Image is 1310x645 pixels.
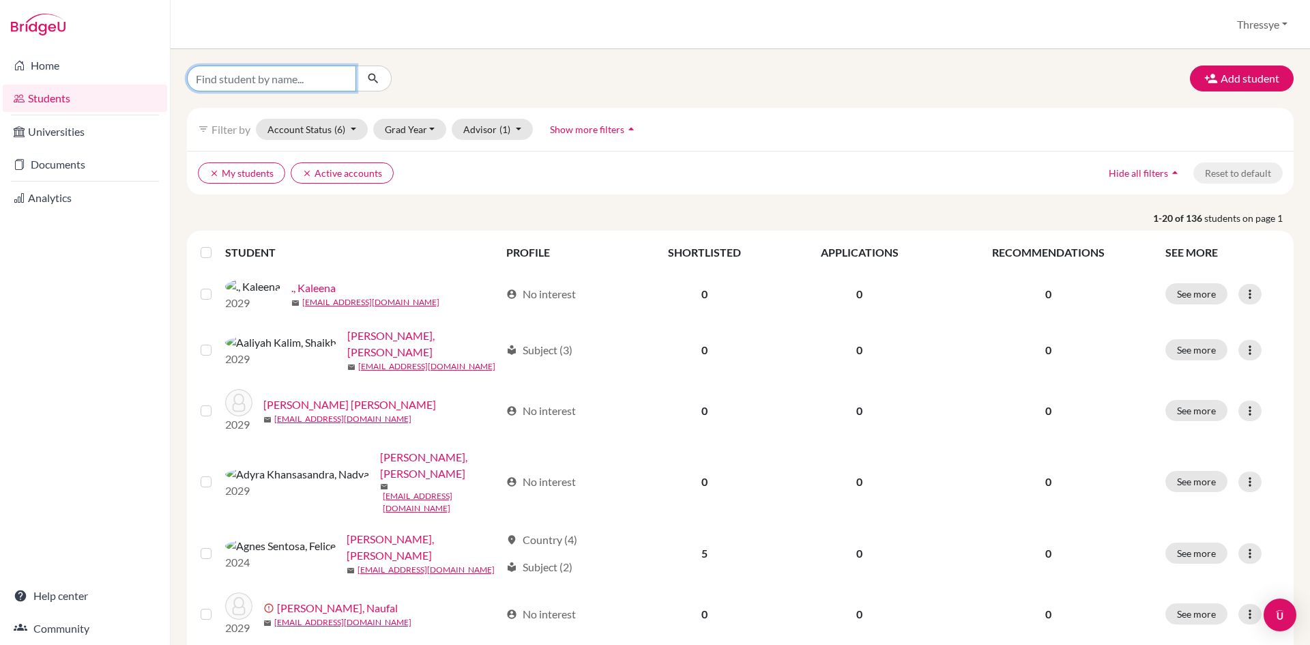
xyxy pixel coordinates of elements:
a: Community [3,615,167,642]
i: clear [302,169,312,178]
i: clear [209,169,219,178]
span: Filter by [212,123,250,136]
span: account_circle [506,476,517,487]
img: Aaliyah Kalim, Shaikh [225,334,336,351]
p: 0 [948,403,1149,419]
span: mail [347,363,355,371]
a: [PERSON_NAME], Naufal [277,600,398,616]
button: clearMy students [198,162,285,184]
div: Subject (2) [506,559,572,575]
button: See more [1165,283,1227,304]
img: Agnes Sentosa, Felice [225,538,336,554]
p: 2029 [225,295,280,311]
th: SHORTLISTED [629,236,780,269]
span: error_outline [263,603,277,614]
span: account_circle [506,405,517,416]
button: See more [1165,603,1227,625]
button: Thressye [1231,12,1294,38]
button: See more [1165,543,1227,564]
button: See more [1165,400,1227,421]
img: Bridge-U [11,14,65,35]
td: 0 [629,381,780,441]
p: 2029 [225,351,336,367]
td: 0 [780,319,939,381]
button: Reset to default [1193,162,1283,184]
button: Show more filtersarrow_drop_up [538,119,650,140]
td: 0 [629,269,780,319]
p: 2029 [225,483,369,499]
td: 0 [780,584,939,644]
th: APPLICATIONS [780,236,939,269]
span: mail [263,416,272,424]
p: 0 [948,474,1149,490]
span: (1) [499,124,510,135]
input: Find student by name... [187,66,356,91]
button: Hide all filtersarrow_drop_up [1097,162,1193,184]
button: Grad Year [373,119,447,140]
p: 0 [948,342,1149,358]
a: Universities [3,118,167,145]
a: Help center [3,582,167,610]
td: 0 [780,441,939,523]
a: [PERSON_NAME], [PERSON_NAME] [347,328,500,360]
img: ., Kaleena [225,278,280,295]
a: [EMAIL_ADDRESS][DOMAIN_NAME] [302,296,439,309]
div: Open Intercom Messenger [1264,599,1296,631]
button: See more [1165,339,1227,360]
td: 0 [780,523,939,584]
p: 2029 [225,620,252,636]
button: Account Status(6) [256,119,368,140]
a: Home [3,52,167,79]
span: local_library [506,345,517,356]
a: [EMAIL_ADDRESS][DOMAIN_NAME] [274,413,411,425]
th: PROFILE [498,236,629,269]
a: [EMAIL_ADDRESS][DOMAIN_NAME] [358,360,495,373]
p: 0 [948,606,1149,622]
th: SEE MORE [1157,236,1288,269]
td: 5 [629,523,780,584]
td: 0 [629,584,780,644]
a: [EMAIL_ADDRESS][DOMAIN_NAME] [358,564,495,576]
p: 0 [948,286,1149,302]
td: 0 [780,269,939,319]
button: Add student [1190,66,1294,91]
button: See more [1165,471,1227,492]
p: 2029 [225,416,252,433]
td: 0 [780,381,939,441]
img: Adyra Khansasandra, Nadya [225,466,369,483]
span: account_circle [506,289,517,300]
button: Advisor(1) [452,119,533,140]
a: Documents [3,151,167,178]
div: No interest [506,403,576,419]
i: arrow_drop_up [1168,166,1182,180]
a: [PERSON_NAME] [PERSON_NAME] [263,397,436,413]
a: [EMAIL_ADDRESS][DOMAIN_NAME] [383,490,500,515]
th: STUDENT [225,236,498,269]
button: clearActive accounts [291,162,394,184]
span: mail [291,299,300,307]
p: 2024 [225,554,336,571]
span: local_library [506,562,517,573]
div: Country (4) [506,532,577,548]
img: Abraham Billy Gunawan, Marco [225,389,252,416]
img: Al Hakim Emhaq, Naufal [225,592,252,620]
a: Students [3,85,167,112]
div: No interest [506,474,576,490]
a: [PERSON_NAME], [PERSON_NAME] [347,531,500,564]
div: Subject (3) [506,342,572,358]
span: mail [263,619,272,627]
span: account_circle [506,609,517,620]
td: 0 [629,319,780,381]
span: mail [347,567,355,575]
a: ., Kaleena [291,280,336,296]
span: Show more filters [550,124,624,135]
div: No interest [506,606,576,622]
div: No interest [506,286,576,302]
a: [PERSON_NAME], [PERSON_NAME] [380,449,500,482]
span: students on page 1 [1204,211,1294,225]
i: filter_list [198,124,209,134]
p: 0 [948,545,1149,562]
span: mail [380,483,388,491]
span: Hide all filters [1109,167,1168,179]
a: Analytics [3,184,167,212]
